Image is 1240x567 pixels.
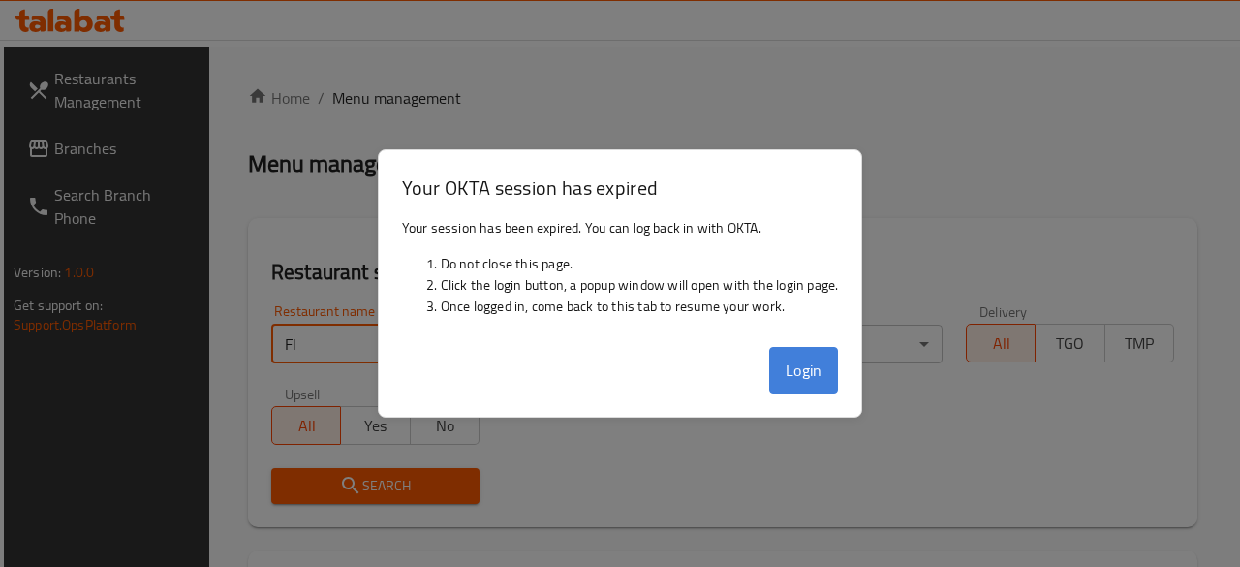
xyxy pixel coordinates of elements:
[402,173,839,202] h3: Your OKTA session has expired
[441,296,839,317] li: Once logged in, come back to this tab to resume your work.
[441,274,839,296] li: Click the login button, a popup window will open with the login page.
[769,347,839,394] button: Login
[379,209,862,339] div: Your session has been expired. You can log back in with OKTA.
[441,253,839,274] li: Do not close this page.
